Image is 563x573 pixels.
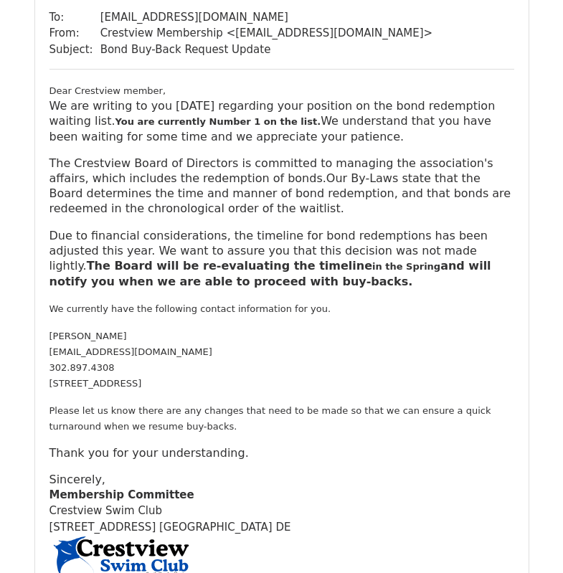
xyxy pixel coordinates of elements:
div: [STREET_ADDRESS] [GEOGRAPHIC_DATA] DE [49,519,514,536]
b: Membership Committee [49,488,194,501]
td: Bond Buy-Back Request Update [100,42,432,58]
td: To: [49,9,100,26]
td: Subject: [49,42,100,58]
p: We are writing to you [DATE] regarding your position on the bond redemption waiting list. We unde... [49,98,514,144]
span: ​We currently have the following contact information for you. [49,303,331,314]
span: Please let us know there are any changes that need to be made so that we can ensure a quick turna... [49,405,491,432]
td: From: [49,25,100,42]
p: Sincerely, [49,472,514,487]
b: The Board will be re-evaluating the timeline and will notify you when we are able to proceed with... [49,259,491,288]
div: Crestview Swim Club [49,503,514,519]
p: Thank you for your understanding. [49,445,514,460]
b: You are currently Number 1 on the list. [115,116,321,127]
p: Due to financial considerations, the timeline for bond redemptions has been adjusted this year. W... [49,228,514,289]
span: ​ [115,116,321,127]
td: [EMAIL_ADDRESS][DOMAIN_NAME] [100,9,432,26]
span: Our By-Laws state that the Board determines the time and manner of bond redemption, and that bond... [49,171,511,215]
span: [PERSON_NAME] [EMAIL_ADDRESS][DOMAIN_NAME] 302.897.4308 [STREET_ADDRESS] [49,331,212,389]
p: The Crestview Board of Directors is committed to managing the association's affairs, which includ... [49,156,514,217]
iframe: Chat Widget [491,504,563,573]
div: ​Dear Crestview member, [49,84,514,98]
span: ​in the Spring [372,261,440,272]
td: Crestview Membership < [EMAIL_ADDRESS][DOMAIN_NAME] > [100,25,432,42]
